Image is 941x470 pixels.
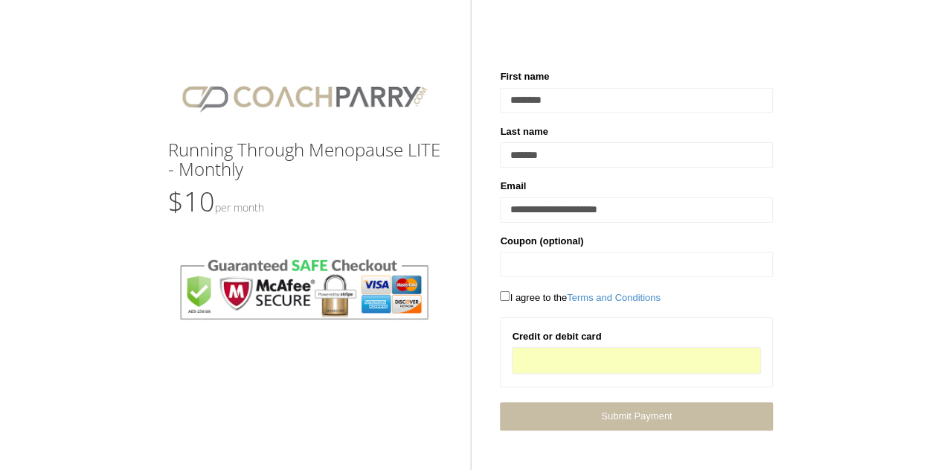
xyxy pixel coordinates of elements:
[512,329,601,344] label: Credit or debit card
[500,402,773,430] a: Submit Payment
[168,183,264,220] span: $10
[500,292,660,303] span: I agree to the
[168,140,441,180] h3: Running Through Menopause LITE - Monthly
[500,179,526,194] label: Email
[500,234,583,249] label: Coupon (optional)
[601,410,672,422] span: Submit Payment
[168,69,441,125] img: CPlogo.png
[500,124,547,139] label: Last name
[500,69,549,84] label: First name
[215,200,264,215] small: Per Month
[567,292,661,303] a: Terms and Conditions
[521,355,751,367] iframe: Secure card payment input frame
